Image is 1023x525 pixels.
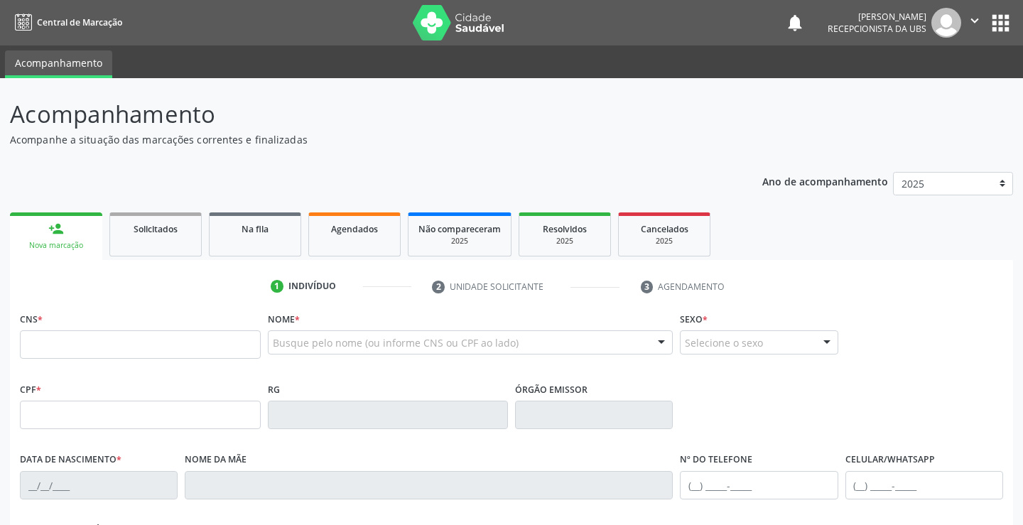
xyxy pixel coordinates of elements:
button:  [961,8,988,38]
div: person_add [48,221,64,237]
span: Busque pelo nome (ou informe CNS ou CPF ao lado) [273,335,519,350]
div: [PERSON_NAME] [828,11,926,23]
button: notifications [785,13,805,33]
label: RG [268,379,280,401]
label: Nome [268,308,300,330]
div: 2025 [418,236,501,247]
span: Resolvidos [543,223,587,235]
label: Data de nascimento [20,449,121,471]
label: Nome da mãe [185,449,247,471]
label: Nº do Telefone [680,449,752,471]
label: Sexo [680,308,708,330]
label: Celular/WhatsApp [845,449,935,471]
label: CNS [20,308,43,330]
p: Acompanhamento [10,97,712,132]
span: Selecione o sexo [685,335,763,350]
div: 2025 [629,236,700,247]
span: Recepcionista da UBS [828,23,926,35]
span: Cancelados [641,223,688,235]
a: Acompanhamento [5,50,112,78]
div: Nova marcação [20,240,92,251]
span: Solicitados [134,223,178,235]
input: (__) _____-_____ [680,471,838,499]
input: __/__/____ [20,471,178,499]
button: apps [988,11,1013,36]
i:  [967,13,983,28]
span: Na fila [242,223,269,235]
span: Não compareceram [418,223,501,235]
span: Central de Marcação [37,16,122,28]
label: Órgão emissor [515,379,588,401]
p: Acompanhe a situação das marcações correntes e finalizadas [10,132,712,147]
div: 1 [271,280,283,293]
img: img [931,8,961,38]
input: (__) _____-_____ [845,471,1003,499]
div: Indivíduo [288,280,336,293]
a: Central de Marcação [10,11,122,34]
span: Agendados [331,223,378,235]
div: 2025 [529,236,600,247]
p: Ano de acompanhamento [762,172,888,190]
label: CPF [20,379,41,401]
